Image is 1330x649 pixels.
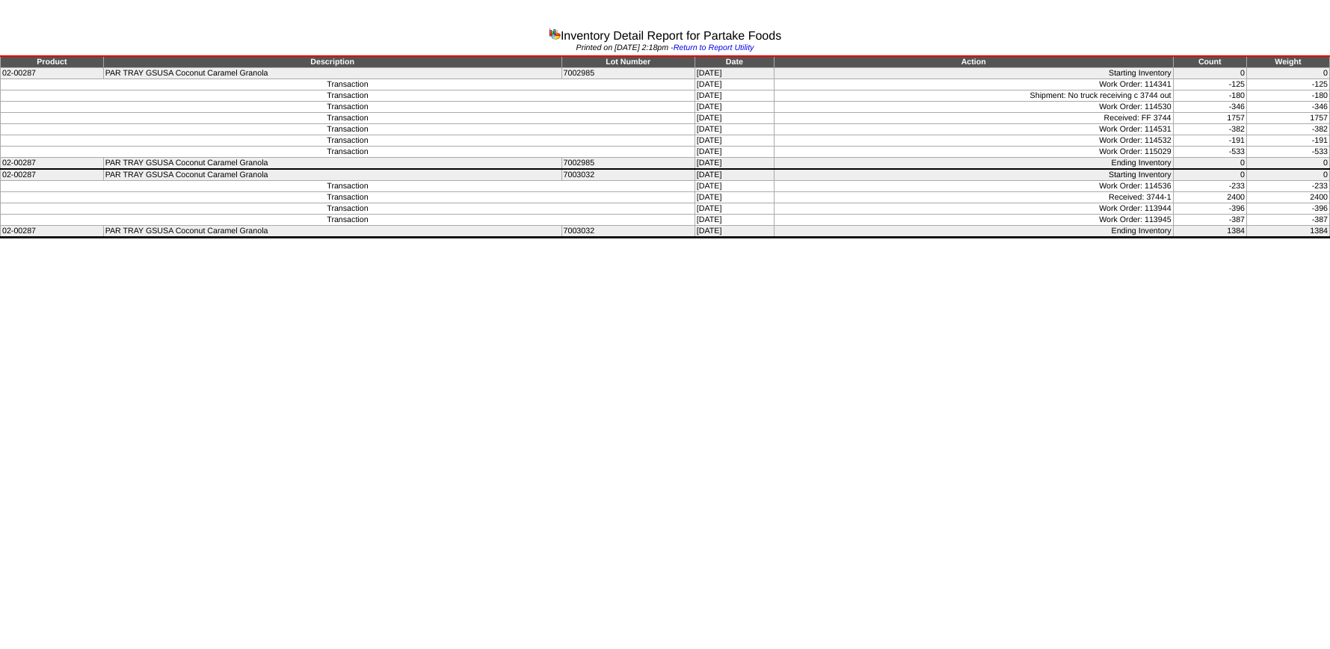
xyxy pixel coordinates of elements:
[103,56,561,68] td: Description
[774,203,1173,215] td: Work Order: 113944
[1173,147,1246,158] td: -533
[695,68,774,79] td: [DATE]
[1247,203,1330,215] td: -396
[695,135,774,147] td: [DATE]
[1,68,104,79] td: 02-00287
[1247,215,1330,226] td: -387
[1247,135,1330,147] td: -191
[103,158,561,170] td: PAR TRAY GSUSA Coconut Caramel Granola
[1173,226,1246,238] td: 1384
[774,90,1173,102] td: Shipment: No truck receiving c 3744 out
[774,215,1173,226] td: Work Order: 113945
[1,56,104,68] td: Product
[1,135,695,147] td: Transaction
[774,147,1173,158] td: Work Order: 115029
[695,226,774,238] td: [DATE]
[1173,124,1246,135] td: -382
[1173,203,1246,215] td: -396
[1173,90,1246,102] td: -180
[1247,169,1330,181] td: 0
[695,215,774,226] td: [DATE]
[1173,68,1246,79] td: 0
[103,169,561,181] td: PAR TRAY GSUSA Coconut Caramel Granola
[1247,147,1330,158] td: -533
[774,124,1173,135] td: Work Order: 114531
[774,135,1173,147] td: Work Order: 114532
[1247,226,1330,238] td: 1384
[561,158,695,170] td: 7002985
[103,68,561,79] td: PAR TRAY GSUSA Coconut Caramel Granola
[695,56,774,68] td: Date
[1,192,695,203] td: Transaction
[695,158,774,170] td: [DATE]
[1247,124,1330,135] td: -382
[774,113,1173,124] td: Received: FF 3744
[103,226,561,238] td: PAR TRAY GSUSA Coconut Caramel Granola
[774,169,1173,181] td: Starting Inventory
[774,68,1173,79] td: Starting Inventory
[1173,192,1246,203] td: 2400
[1247,79,1330,90] td: -125
[1,147,695,158] td: Transaction
[1173,113,1246,124] td: 1757
[774,56,1173,68] td: Action
[1173,215,1246,226] td: -387
[1247,56,1330,68] td: Weight
[695,124,774,135] td: [DATE]
[1247,181,1330,192] td: -233
[1173,135,1246,147] td: -191
[1,169,104,181] td: 02-00287
[1247,90,1330,102] td: -180
[1173,79,1246,90] td: -125
[695,90,774,102] td: [DATE]
[1173,181,1246,192] td: -233
[1173,102,1246,113] td: -346
[1247,68,1330,79] td: 0
[1,181,695,192] td: Transaction
[774,158,1173,170] td: Ending Inventory
[561,226,695,238] td: 7003032
[1,113,695,124] td: Transaction
[561,169,695,181] td: 7003032
[1,158,104,170] td: 02-00287
[695,181,774,192] td: [DATE]
[1,102,695,113] td: Transaction
[1,90,695,102] td: Transaction
[695,102,774,113] td: [DATE]
[695,192,774,203] td: [DATE]
[774,102,1173,113] td: Work Order: 114530
[674,43,754,52] a: Return to Report Utility
[774,181,1173,192] td: Work Order: 114536
[1173,158,1246,170] td: 0
[695,203,774,215] td: [DATE]
[549,28,561,40] img: graph.gif
[561,56,695,68] td: Lot Number
[1173,169,1246,181] td: 0
[695,79,774,90] td: [DATE]
[695,169,774,181] td: [DATE]
[561,68,695,79] td: 7002985
[1247,158,1330,170] td: 0
[774,226,1173,238] td: Ending Inventory
[774,192,1173,203] td: Received: 3744-1
[695,113,774,124] td: [DATE]
[1247,192,1330,203] td: 2400
[1247,102,1330,113] td: -346
[1173,56,1246,68] td: Count
[1247,113,1330,124] td: 1757
[1,226,104,238] td: 02-00287
[1,203,695,215] td: Transaction
[1,124,695,135] td: Transaction
[774,79,1173,90] td: Work Order: 114341
[1,79,695,90] td: Transaction
[1,215,695,226] td: Transaction
[695,147,774,158] td: [DATE]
